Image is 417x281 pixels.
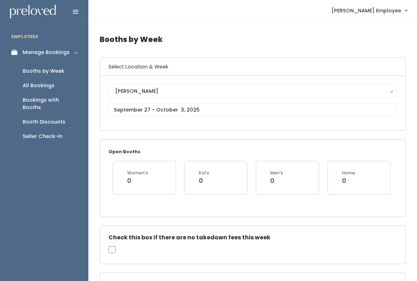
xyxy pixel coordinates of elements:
div: Women's [127,170,148,176]
div: 0 [127,176,148,185]
a: [PERSON_NAME] Employee [324,3,414,18]
div: Men's [270,170,283,176]
h6: Select Location & Week [100,58,405,76]
button: [PERSON_NAME] [108,84,397,98]
img: preloved logo [10,5,56,19]
input: September 27 - October 3, 2025 [108,103,397,116]
div: 0 [342,176,355,185]
div: Bookings with Booths [23,96,77,111]
div: Seller Check-in [23,133,63,140]
div: Manage Bookings [23,49,70,56]
div: [PERSON_NAME] [115,87,390,95]
small: Open Booths [108,149,140,155]
div: Booth Discounts [23,118,65,126]
div: 0 [199,176,209,185]
div: 0 [270,176,283,185]
div: Home [342,170,355,176]
span: [PERSON_NAME] Employee [331,7,401,14]
div: Kid's [199,170,209,176]
div: All Bookings [23,82,54,89]
h4: Booths by Week [100,30,406,49]
h5: Check this box if there are no takedown fees this week [108,234,397,241]
div: Booths by Week [23,67,64,75]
